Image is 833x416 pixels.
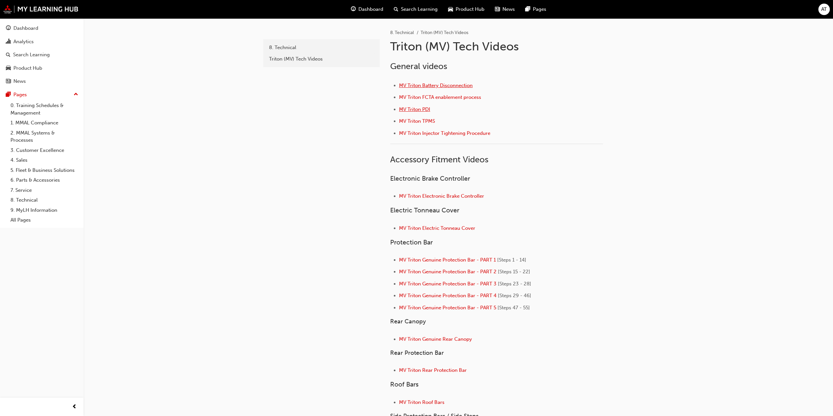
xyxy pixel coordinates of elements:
[525,5,530,13] span: pages-icon
[8,145,81,155] a: 3. Customer Excellence
[399,257,496,263] a: MV Triton Genuine Protection Bar - PART 1
[3,22,81,34] a: Dashboard
[497,257,526,263] span: [Steps 1 - 14]
[8,195,81,205] a: 8. Technical
[358,6,383,13] span: Dashboard
[495,5,500,13] span: news-icon
[498,293,531,298] span: [Steps 29 - 46]
[533,6,546,13] span: Pages
[399,118,435,124] a: MV Triton TPMS
[390,154,488,165] span: Accessory Fitment Videos
[399,367,467,373] a: MV Triton Rear Protection Bar
[13,25,38,32] div: Dashboard
[498,305,530,311] span: [Steps 47 - 55]
[520,3,552,16] a: pages-iconPages
[399,106,430,112] a: MV Triton PDI
[394,5,398,13] span: search-icon
[502,6,515,13] span: News
[13,78,26,85] div: News
[13,38,34,45] div: Analytics
[8,118,81,128] a: 1. MMAL Compliance
[390,239,433,246] span: Protection Bar
[821,6,827,13] span: AT
[3,89,81,101] button: Pages
[448,5,453,13] span: car-icon
[8,165,81,175] a: 5. Fleet & Business Solutions
[390,39,605,54] h1: Triton (MV) Tech Videos
[3,75,81,87] a: News
[6,92,11,98] span: pages-icon
[3,62,81,74] a: Product Hub
[8,128,81,145] a: 2. MMAL Systems & Processes
[3,36,81,48] a: Analytics
[266,53,377,65] a: Triton (MV) Tech Videos
[399,305,496,311] a: MV Triton Genuine Protection Bar - PART 5
[8,185,81,195] a: 7. Service
[6,79,11,84] span: news-icon
[390,349,444,356] span: Rear Protection Bar
[3,21,81,89] button: DashboardAnalyticsSearch LearningProduct HubNews
[421,29,468,37] li: Triton (MV) Tech Videos
[389,3,443,16] a: search-iconSearch Learning
[399,193,484,199] a: MV Triton Electronic Brake Controller
[346,3,389,16] a: guage-iconDashboard
[399,281,497,287] a: MV Triton Genuine Protection Bar - PART 3
[351,5,356,13] span: guage-icon
[3,49,81,61] a: Search Learning
[266,42,377,53] a: 8. Technical
[399,399,444,405] a: MV Triton Roof Bars
[390,207,459,214] span: Electric Tonneau Cover
[390,30,414,35] a: 8. Technical
[399,130,490,136] span: MV Triton Injector Tightening Procedure
[8,175,81,185] a: 6. Parts & Accessories
[498,269,530,275] span: [Steps 15 - 22]
[456,6,484,13] span: Product Hub
[3,5,79,13] img: mmal
[399,82,473,88] a: MV Triton Battery Disconnection
[8,205,81,215] a: 9. MyLH Information
[8,155,81,165] a: 4. Sales
[498,281,531,287] span: [Steps 23 - 28]
[6,65,11,71] span: car-icon
[8,215,81,225] a: All Pages
[399,269,497,275] a: MV Triton Genuine Protection Bar - PART 2
[6,26,11,31] span: guage-icon
[390,318,426,325] span: Rear Canopy
[13,91,27,99] div: Pages
[8,100,81,118] a: 0. Training Schedules & Management
[269,44,374,51] div: 8. Technical
[13,64,42,72] div: Product Hub
[390,175,470,182] span: Electronic Brake Controller
[399,94,481,100] a: MV Triton FCTA enablement process
[818,4,830,15] button: AT
[401,6,438,13] span: Search Learning
[6,39,11,45] span: chart-icon
[74,90,78,99] span: up-icon
[443,3,490,16] a: car-iconProduct Hub
[390,381,419,388] span: Roof Bars
[399,336,472,342] a: MV Triton Genuine Rear Canopy
[390,61,447,71] span: General videos
[490,3,520,16] a: news-iconNews
[6,52,10,58] span: search-icon
[399,225,475,231] a: MV Triton Electric Tonneau Cover
[72,403,77,411] span: prev-icon
[269,55,374,63] div: Triton (MV) Tech Videos
[399,293,497,298] a: MV Triton Genuine Protection Bar - PART 4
